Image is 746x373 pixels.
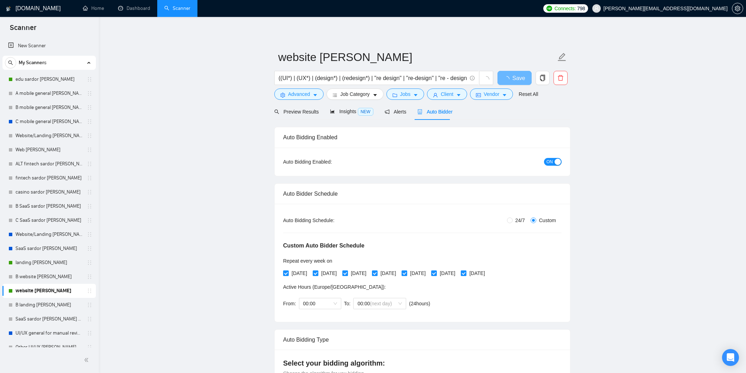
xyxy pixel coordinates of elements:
[456,92,461,98] span: caret-down
[554,75,567,81] span: delete
[470,76,475,80] span: info-circle
[466,269,488,277] span: [DATE]
[280,92,285,98] span: setting
[16,227,82,241] a: Website/Landing [PERSON_NAME]
[16,115,82,129] a: C mobile general [PERSON_NAME]
[283,158,376,166] div: Auto Bidding Enabled:
[16,171,82,185] a: fintech sardor [PERSON_NAME]
[417,109,452,115] span: Auto Bidder
[16,326,82,340] a: UI/UX general for manual review
[4,23,42,37] span: Scanner
[332,92,337,98] span: bars
[340,90,369,98] span: Job Category
[546,6,552,11] img: upwork-logo.png
[594,6,599,11] span: user
[348,269,369,277] span: [DATE]
[513,216,528,224] span: 24/7
[87,246,92,251] span: holder
[484,90,499,98] span: Vendor
[16,199,82,213] a: B SaaS sardor [PERSON_NAME]
[732,6,743,11] a: setting
[283,358,562,368] h4: Select your bidding algorithm:
[554,71,568,85] button: delete
[87,330,92,336] span: holder
[504,76,512,82] span: loading
[83,5,104,11] a: homeHome
[722,349,739,366] div: Open Intercom Messenger
[732,3,743,14] button: setting
[330,109,373,114] span: Insights
[87,161,92,167] span: holder
[87,147,92,153] span: holder
[326,88,383,100] button: barsJob Categorycaret-down
[87,260,92,265] span: holder
[288,90,310,98] span: Advanced
[16,241,82,256] a: SaaS sardor [PERSON_NAME]
[118,5,150,11] a: dashboardDashboard
[283,330,562,350] div: Auto Bidding Type
[16,298,82,312] a: B landing [PERSON_NAME]
[274,88,324,100] button: settingAdvancedcaret-down
[278,48,556,66] input: Scanner name...
[370,301,392,306] span: (next day)
[433,92,438,98] span: user
[536,75,549,81] span: copy
[84,356,91,363] span: double-left
[313,92,318,98] span: caret-down
[497,71,532,85] button: Save
[476,92,481,98] span: idcard
[385,109,406,115] span: Alerts
[470,88,513,100] button: idcardVendorcaret-down
[164,5,190,11] a: searchScanner
[87,274,92,280] span: holder
[289,269,310,277] span: [DATE]
[577,5,585,12] span: 798
[87,232,92,237] span: holder
[536,216,559,224] span: Custom
[16,100,82,115] a: B mobile general [PERSON_NAME]
[283,184,562,204] div: Auto Bidder Schedule
[373,92,378,98] span: caret-down
[413,92,418,98] span: caret-down
[16,256,82,270] a: landing [PERSON_NAME]
[16,72,82,86] a: edu sardor [PERSON_NAME]
[409,301,430,306] span: ( 24 hours)
[283,127,562,147] div: Auto Bidding Enabled
[427,88,467,100] button: userClientcaret-down
[512,74,525,82] span: Save
[16,340,82,354] a: Other UI/UX [PERSON_NAME]
[16,129,82,143] a: Website/Landing [PERSON_NAME]
[283,284,386,290] span: Active Hours ( Europe/[GEOGRAPHIC_DATA] ):
[16,312,82,326] a: SaaS sardor [PERSON_NAME] mobile
[87,302,92,308] span: holder
[392,92,397,98] span: folder
[87,175,92,181] span: holder
[330,109,335,114] span: area-chart
[483,76,489,82] span: loading
[283,301,296,306] span: From:
[2,39,96,53] li: New Scanner
[502,92,507,98] span: caret-down
[357,298,402,309] span: 00:00
[8,39,90,53] a: New Scanner
[303,298,337,309] span: 00:00
[16,213,82,227] a: C SaaS sardor [PERSON_NAME]
[283,258,332,264] span: Repeat every week on
[87,105,92,110] span: holder
[417,109,422,114] span: robot
[16,185,82,199] a: casino sardor [PERSON_NAME]
[16,143,82,157] a: Web [PERSON_NAME]
[87,119,92,124] span: holder
[519,90,538,98] a: Reset All
[274,109,279,114] span: search
[87,203,92,209] span: holder
[344,301,351,306] span: To:
[87,77,92,82] span: holder
[274,109,319,115] span: Preview Results
[358,108,373,116] span: NEW
[732,6,743,11] span: setting
[87,189,92,195] span: holder
[16,270,82,284] a: B website [PERSON_NAME]
[87,316,92,322] span: holder
[16,157,82,171] a: ALT fintech sardor [PERSON_NAME]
